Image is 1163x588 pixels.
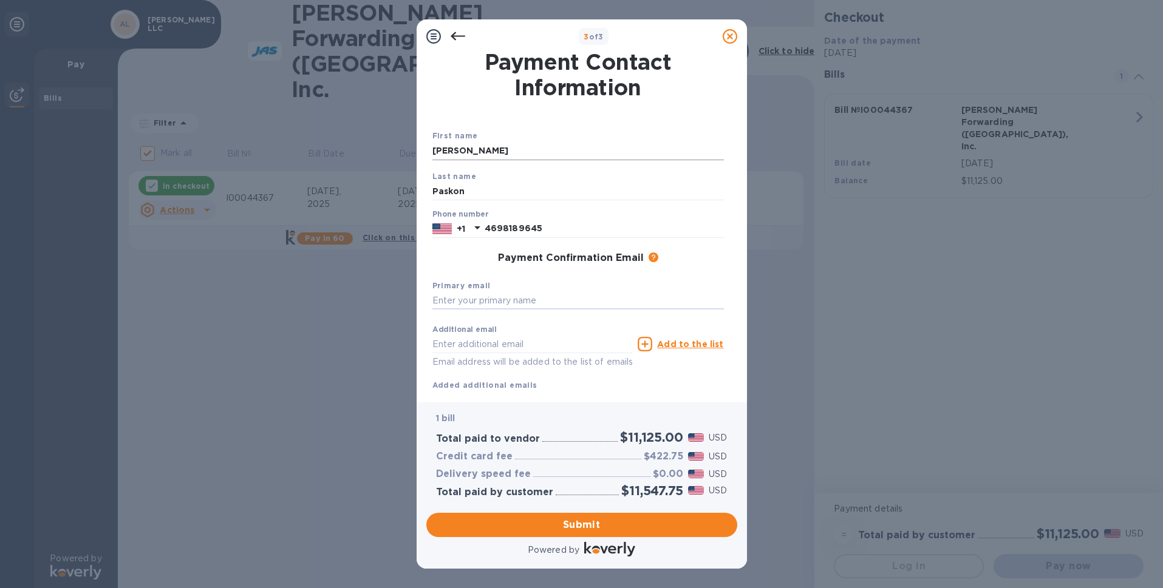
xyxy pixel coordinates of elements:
[653,468,683,480] h3: $0.00
[432,172,477,181] b: Last name
[688,470,704,478] img: USD
[584,32,588,41] span: 3
[528,544,579,556] p: Powered by
[709,468,727,481] p: USD
[688,486,704,495] img: USD
[432,142,724,160] input: Enter your first name
[436,413,455,423] b: 1 bill
[432,326,497,334] label: Additional email
[432,131,478,140] b: First name
[432,335,633,353] input: Enter additional email
[498,252,644,264] h3: Payment Confirmation Email
[432,355,633,369] p: Email address will be added to the list of emails
[485,220,724,238] input: Enter your phone number
[620,430,683,445] h2: $11,125.00
[432,380,537,390] b: Added additional emails
[709,431,727,444] p: USD
[644,451,683,462] h3: $422.75
[426,513,737,537] button: Submit
[436,518,728,532] span: Submit
[432,292,724,310] input: Enter your primary name
[657,339,723,349] u: Add to the list
[436,451,513,462] h3: Credit card fee
[688,452,704,461] img: USD
[432,49,724,100] h1: Payment Contact Information
[584,542,635,556] img: Logo
[432,281,491,290] b: Primary email
[436,433,540,445] h3: Total paid to vendor
[584,32,604,41] b: of 3
[688,433,704,442] img: USD
[432,211,488,218] label: Phone number
[457,223,465,235] p: +1
[709,484,727,497] p: USD
[709,450,727,463] p: USD
[436,468,531,480] h3: Delivery speed fee
[436,487,553,498] h3: Total paid by customer
[432,182,724,200] input: Enter your last name
[432,222,452,235] img: US
[621,483,683,498] h2: $11,547.75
